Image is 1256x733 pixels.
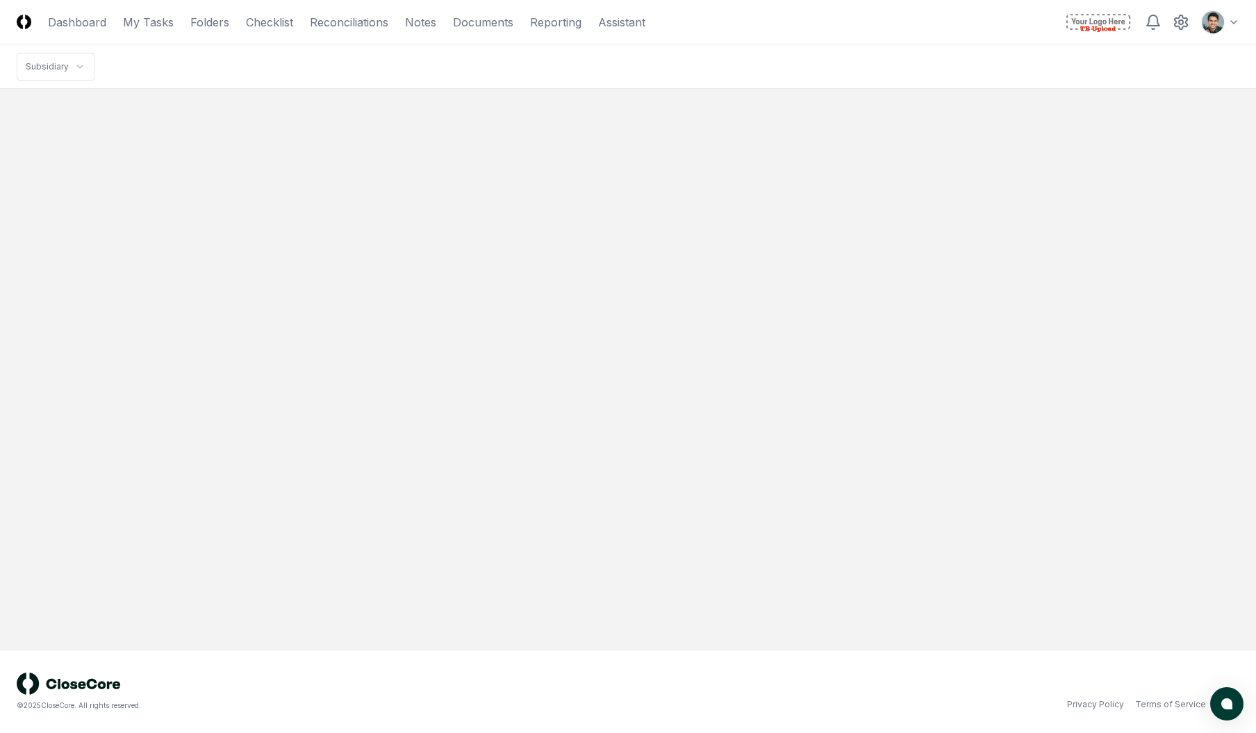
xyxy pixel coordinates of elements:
nav: breadcrumb [17,53,94,81]
a: Notes [405,14,436,31]
img: logo [17,673,121,695]
button: atlas-launcher [1210,687,1243,720]
a: Terms of Service [1135,698,1206,711]
div: © 2025 CloseCore. All rights reserved. [17,700,628,711]
img: TB Upload Demo logo [1063,11,1134,33]
a: Documents [453,14,513,31]
a: Folders [190,14,229,31]
img: Logo [17,15,31,29]
div: Subsidiary [26,60,69,73]
a: Assistant [598,14,645,31]
a: My Tasks [123,14,174,31]
a: Reporting [530,14,581,31]
a: Privacy Policy [1067,698,1124,711]
a: Reconciliations [310,14,388,31]
a: Checklist [246,14,293,31]
img: d09822cc-9b6d-4858-8d66-9570c114c672_298d096e-1de5-4289-afae-be4cc58aa7ae.png [1202,11,1224,33]
a: Dashboard [48,14,106,31]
